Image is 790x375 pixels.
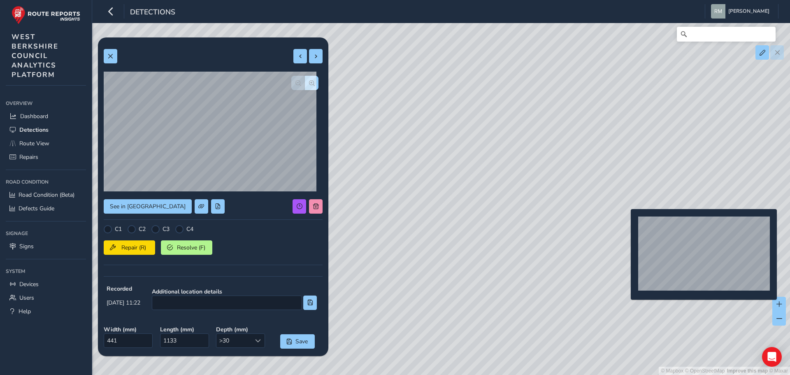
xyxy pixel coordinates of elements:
img: rr logo [12,6,80,24]
strong: Length ( mm ) [160,326,211,333]
span: Route View [19,140,49,147]
strong: Additional location details [152,288,317,296]
span: WEST BERKSHIRE COUNCIL ANALYTICS PLATFORM [12,32,58,79]
span: See in [GEOGRAPHIC_DATA] [110,203,186,210]
span: Help [19,307,31,315]
button: Save [280,334,315,349]
label: C4 [186,225,193,233]
a: Help [6,305,86,318]
strong: Width ( mm ) [104,326,154,333]
span: Signs [19,242,34,250]
span: [PERSON_NAME] [728,4,769,19]
a: Signs [6,240,86,253]
button: Resolve (F) [161,240,212,255]
span: Save [295,338,309,345]
span: Detections [19,126,49,134]
span: Repairs [19,153,38,161]
a: Dashboard [6,109,86,123]
label: C2 [139,225,146,233]
span: Devices [19,280,39,288]
span: [DATE] 11:22 [107,299,140,307]
a: Road Condition (Beta) [6,188,86,202]
button: See in Route View [104,199,192,214]
span: Defects Guide [19,205,54,212]
strong: Depth ( mm ) [216,326,267,333]
label: C1 [115,225,122,233]
span: Users [19,294,34,302]
div: Overview [6,97,86,109]
a: Devices [6,277,86,291]
span: Detections [130,7,175,19]
a: Detections [6,123,86,137]
span: Dashboard [20,112,48,120]
strong: Recorded [107,285,140,293]
button: Repair (R) [104,240,155,255]
a: Repairs [6,150,86,164]
img: diamond-layout [711,4,725,19]
span: Repair (R) [118,244,149,252]
label: C3 [163,225,170,233]
span: >30 [216,334,251,347]
div: Open Intercom Messenger [762,347,782,367]
div: Signage [6,227,86,240]
input: Search [677,27,776,42]
a: Users [6,291,86,305]
a: Defects Guide [6,202,86,215]
a: Route View [6,137,86,150]
span: Resolve (F) [176,244,206,252]
div: System [6,265,86,277]
button: [PERSON_NAME] [711,4,772,19]
div: Road Condition [6,176,86,188]
span: Road Condition (Beta) [19,191,74,199]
